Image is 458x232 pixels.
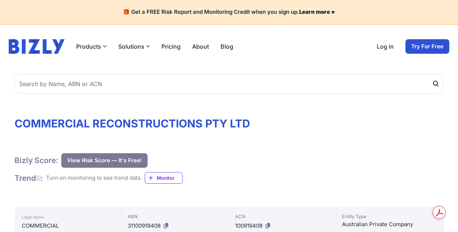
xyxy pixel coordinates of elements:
a: Try For Free [405,39,449,54]
a: Pricing [161,42,181,51]
h1: COMMERCIAL RECONSTRUCTIONS PTY LTD [15,117,443,130]
span: Monitor [157,174,182,182]
input: Search by Name, ABN or ACN [15,74,443,94]
a: About [192,42,209,51]
h1: Bizly Score: [15,155,58,165]
a: Monitor [145,172,183,184]
div: Turn on monitoring to see trend data. [46,174,142,182]
div: ABN [128,213,223,220]
div: Australian Private Company [342,220,437,229]
div: Legal Name [22,213,114,221]
a: Blog [220,42,233,51]
h4: 🎁 Get a FREE Risk Report and Monitoring Credit when you sign up. [9,9,449,16]
button: View Risk Score — It's Free! [61,153,148,168]
span: 100919408 [235,222,263,229]
h1: Trend : [15,173,43,183]
div: Entity Type [342,213,437,220]
a: Learn more » [299,8,335,15]
button: Products [76,42,107,51]
button: Solutions [118,42,150,51]
span: 31100919408 [128,222,161,229]
div: ACN [235,213,330,220]
a: Log in [377,42,394,51]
